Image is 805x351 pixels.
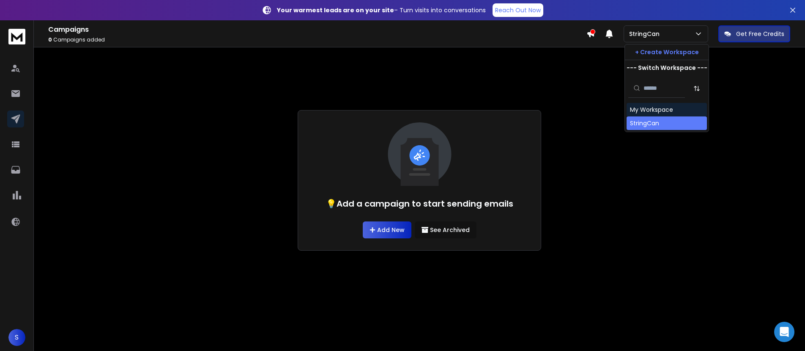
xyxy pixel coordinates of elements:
p: Reach Out Now [495,6,541,14]
p: --- Switch Workspace --- [627,64,707,72]
span: 0 [48,36,52,43]
h1: 💡Add a campaign to start sending emails [326,198,513,210]
button: S [8,329,25,346]
button: Sort by Sort A-Z [688,80,705,97]
img: logo [8,29,25,44]
p: – Turn visits into conversations [277,6,486,14]
button: + Create Workspace [625,44,709,60]
p: + Create Workspace [635,48,699,56]
div: Open Intercom Messenger [774,322,794,342]
button: See Archived [415,221,476,238]
strong: Your warmest leads are on your site [277,6,394,14]
h1: Campaigns [48,25,586,35]
div: My Workspace [630,105,673,114]
a: Add New [363,221,411,238]
button: Get Free Credits [718,25,790,42]
a: Reach Out Now [493,3,543,17]
p: Campaigns added [48,36,586,43]
p: StringCan [629,30,663,38]
div: StringCan [630,119,659,127]
p: Get Free Credits [736,30,784,38]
